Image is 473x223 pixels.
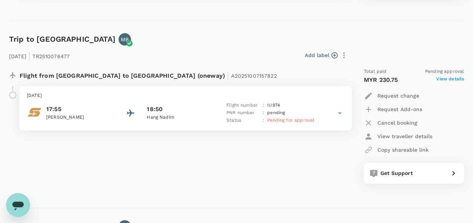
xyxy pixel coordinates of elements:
[267,102,280,109] p: IU 974
[436,75,464,84] span: View details
[267,118,314,123] span: Pending for approval
[263,109,264,117] p: :
[28,51,30,61] span: |
[364,143,429,157] button: Copy shareable link
[6,193,30,217] iframe: Button to launch messaging window
[267,109,285,117] p: pending
[364,102,422,116] button: Request Add-ons
[377,92,419,99] p: Request change
[380,170,413,176] span: Get Support
[121,36,129,43] p: MB
[46,105,114,114] p: 17:55
[20,68,277,81] p: Flight from [GEOGRAPHIC_DATA] to [GEOGRAPHIC_DATA] (oneway)
[147,114,214,121] p: Hang Nadim
[46,114,114,121] p: [PERSON_NAME]
[231,73,277,79] span: A20251007157822
[377,133,432,140] p: View traveller details
[263,117,264,124] p: :
[364,89,419,102] button: Request change
[425,68,464,75] span: Pending approval
[364,116,417,130] button: Cancel booking
[263,102,264,109] p: :
[227,70,229,81] span: |
[227,117,260,124] p: Status
[305,51,338,59] button: Add label
[227,102,260,109] p: Flight number
[377,105,422,113] p: Request Add-ons
[27,92,344,99] p: [DATE]
[9,33,116,45] h6: Trip to [GEOGRAPHIC_DATA]
[377,146,429,154] p: Copy shareable link
[377,119,417,127] p: Cancel booking
[9,48,70,62] p: [DATE] TR2510076477
[364,130,432,143] button: View traveller details
[364,75,398,84] p: MYR 230.75
[147,105,163,114] p: 18:50
[227,109,260,117] p: PNR number
[27,105,42,120] img: Super Air Jet
[364,68,387,75] span: Total paid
